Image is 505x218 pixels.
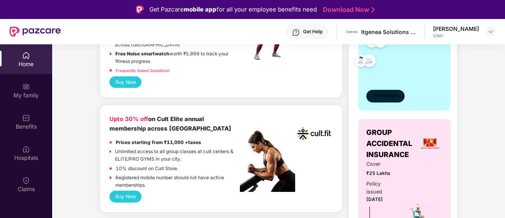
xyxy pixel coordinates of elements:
[366,170,395,177] span: ₹25 Lakhs
[115,148,240,163] p: Unlimited access to all group classes at cult centers & ELITE/PRO GYMS in your city.
[149,5,317,14] div: Get Pazcare for all your employee benefits need
[371,6,375,14] img: Stroke
[488,28,494,35] img: svg+xml;base64,PHN2ZyBpZD0iRHJvcGRvd24tMzJ4MzIiIHhtbG5zPSJodHRwOi8vd3d3LnczLm9yZy8yMDAwL3N2ZyIgd2...
[433,25,479,32] div: [PERSON_NAME]
[366,197,383,202] span: [DATE]
[116,68,170,73] a: Frequently Asked Questions!
[115,51,170,57] strong: Free Noise smartwatch
[109,116,231,132] b: on Cult Elite annual membership across [GEOGRAPHIC_DATA]
[303,28,322,35] div: Get Help
[346,26,358,38] img: 106931595_3072030449549100_5699994001076542286_n.png
[116,165,178,173] p: 10% discount on Cult Store.
[22,145,30,153] img: svg+xml;base64,PHN2ZyBpZD0iSG9zcGl0YWxzIiB4bWxucz0iaHR0cDovL3d3dy53My5vcmcvMjAwMC9zdmciIHdpZHRoPS...
[22,51,30,59] img: svg+xml;base64,PHN2ZyBpZD0iSG9tZSIgeG1sbnM9Imh0dHA6Ly93d3cudzMub3JnLzIwMDAvc3ZnIiB3aWR0aD0iMjAiIG...
[419,133,441,154] img: insurerLogo
[109,76,141,88] button: Buy Now
[240,131,295,192] img: pc2.png
[22,176,30,184] img: svg+xml;base64,PHN2ZyBpZD0iQ2xhaW0iIHhtbG5zPSJodHRwOi8vd3d3LnczLm9yZy8yMDAwL3N2ZyIgd2lkdGg9IjIwIi...
[109,191,141,202] button: Buy Now
[184,6,217,13] strong: mobile app
[323,6,372,14] a: Download Now
[366,127,417,161] span: GROUP ACCIDENTAL INSURANCE
[296,115,333,152] img: cult.png
[115,174,240,189] p: Registered mobile number should not have active memberships.
[360,52,379,72] img: svg+xml;base64,PHN2ZyB4bWxucz0iaHR0cDovL3d3dy53My5vcmcvMjAwMC9zdmciIHdpZHRoPSI0OC45NDMiIGhlaWdodD...
[361,28,416,36] div: Itgenea Solutions Private Limited
[292,28,300,36] img: svg+xml;base64,PHN2ZyBpZD0iSGVscC0zMngzMiIgeG1sbnM9Imh0dHA6Ly93d3cudzMub3JnLzIwMDAvc3ZnIiB3aWR0aD...
[372,92,399,100] span: View details
[433,32,479,39] div: User
[115,50,240,65] p: worth ₹5,999 to track your fitness progress
[136,6,144,13] img: Logo
[109,116,148,123] b: Upto 30% off
[366,180,395,196] div: Policy issued
[351,52,371,72] img: svg+xml;base64,PHN2ZyB4bWxucz0iaHR0cDovL3d3dy53My5vcmcvMjAwMC9zdmciIHdpZHRoPSI0OC45NDMiIGhlaWdodD...
[366,160,395,168] span: Cover
[366,90,405,102] button: View details
[22,83,30,91] img: svg+xml;base64,PHN2ZyB3aWR0aD0iMjAiIGhlaWdodD0iMjAiIHZpZXdCb3g9IjAgMCAyMCAyMCIgZmlsbD0ibm9uZSIgeG...
[22,114,30,122] img: svg+xml;base64,PHN2ZyBpZD0iQmVuZWZpdHMiIHhtbG5zPSJodHRwOi8vd3d3LnczLm9yZy8yMDAwL3N2ZyIgd2lkdGg9Ij...
[116,140,201,145] strong: Prices starting from ₹11,000 +taxes
[9,27,61,37] img: New Pazcare Logo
